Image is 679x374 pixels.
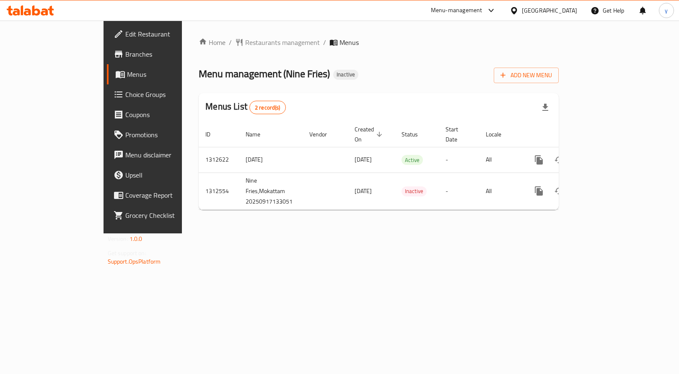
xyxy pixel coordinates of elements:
[107,185,217,205] a: Coverage Report
[333,70,358,80] div: Inactive
[107,84,217,105] a: Choice Groups
[125,29,210,39] span: Edit Restaurant
[125,210,210,220] span: Grocery Checklist
[130,233,143,244] span: 1.0.0
[239,173,303,209] td: Nine Fries,Mokattam 20250917133051
[107,64,217,84] a: Menus
[402,129,429,139] span: Status
[309,129,338,139] span: Vendor
[235,37,320,47] a: Restaurants management
[199,64,330,83] span: Menu management ( Nine Fries )
[522,6,577,15] div: [GEOGRAPHIC_DATA]
[229,37,232,47] li: /
[107,125,217,145] a: Promotions
[239,147,303,173] td: [DATE]
[107,165,217,185] a: Upsell
[494,68,559,83] button: Add New Menu
[108,256,161,267] a: Support.OpsPlatform
[665,6,668,15] span: y
[535,97,555,118] div: Export file
[107,105,217,125] a: Coupons
[199,122,616,210] table: enhanced table
[107,205,217,225] a: Grocery Checklist
[486,129,512,139] span: Locale
[439,173,479,209] td: -
[355,186,372,196] span: [DATE]
[402,186,427,196] span: Inactive
[333,71,358,78] span: Inactive
[402,155,423,165] span: Active
[205,129,221,139] span: ID
[199,37,559,47] nav: breadcrumb
[125,89,210,99] span: Choice Groups
[125,130,210,140] span: Promotions
[245,37,320,47] span: Restaurants management
[479,147,522,173] td: All
[339,37,359,47] span: Menus
[355,154,372,165] span: [DATE]
[125,170,210,180] span: Upsell
[249,101,286,114] div: Total records count
[522,122,616,147] th: Actions
[107,44,217,64] a: Branches
[127,69,210,79] span: Menus
[529,181,549,201] button: more
[446,124,469,144] span: Start Date
[205,100,285,114] h2: Menus List
[439,147,479,173] td: -
[479,173,522,209] td: All
[355,124,385,144] span: Created On
[108,233,128,244] span: Version:
[108,248,146,259] span: Get support on:
[250,104,285,112] span: 2 record(s)
[199,173,239,209] td: 1312554
[529,150,549,170] button: more
[323,37,326,47] li: /
[107,145,217,165] a: Menu disclaimer
[125,150,210,160] span: Menu disclaimer
[125,110,210,120] span: Coupons
[125,190,210,200] span: Coverage Report
[246,129,271,139] span: Name
[549,150,569,170] button: Change Status
[431,5,482,16] div: Menu-management
[125,49,210,59] span: Branches
[500,70,552,81] span: Add New Menu
[107,24,217,44] a: Edit Restaurant
[199,147,239,173] td: 1312622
